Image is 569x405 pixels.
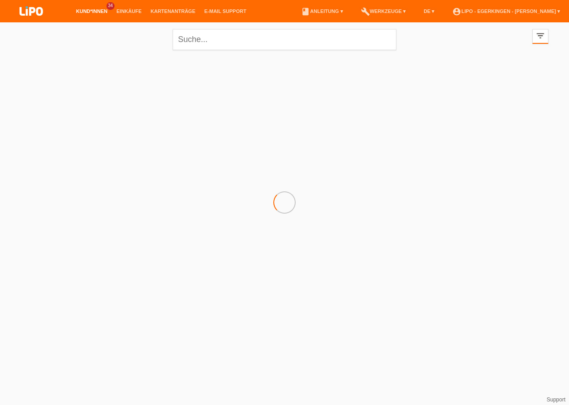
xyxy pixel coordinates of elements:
[535,31,545,41] i: filter_list
[301,7,310,16] i: book
[357,8,411,14] a: buildWerkzeuge ▾
[200,8,251,14] a: E-Mail Support
[547,397,565,403] a: Support
[361,7,370,16] i: build
[9,18,54,25] a: LIPO pay
[452,7,461,16] i: account_circle
[297,8,347,14] a: bookAnleitung ▾
[146,8,200,14] a: Kartenanträge
[112,8,146,14] a: Einkäufe
[173,29,396,50] input: Suche...
[419,8,439,14] a: DE ▾
[448,8,565,14] a: account_circleLIPO - Egerkingen - [PERSON_NAME] ▾
[72,8,112,14] a: Kund*innen
[106,2,115,10] span: 34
